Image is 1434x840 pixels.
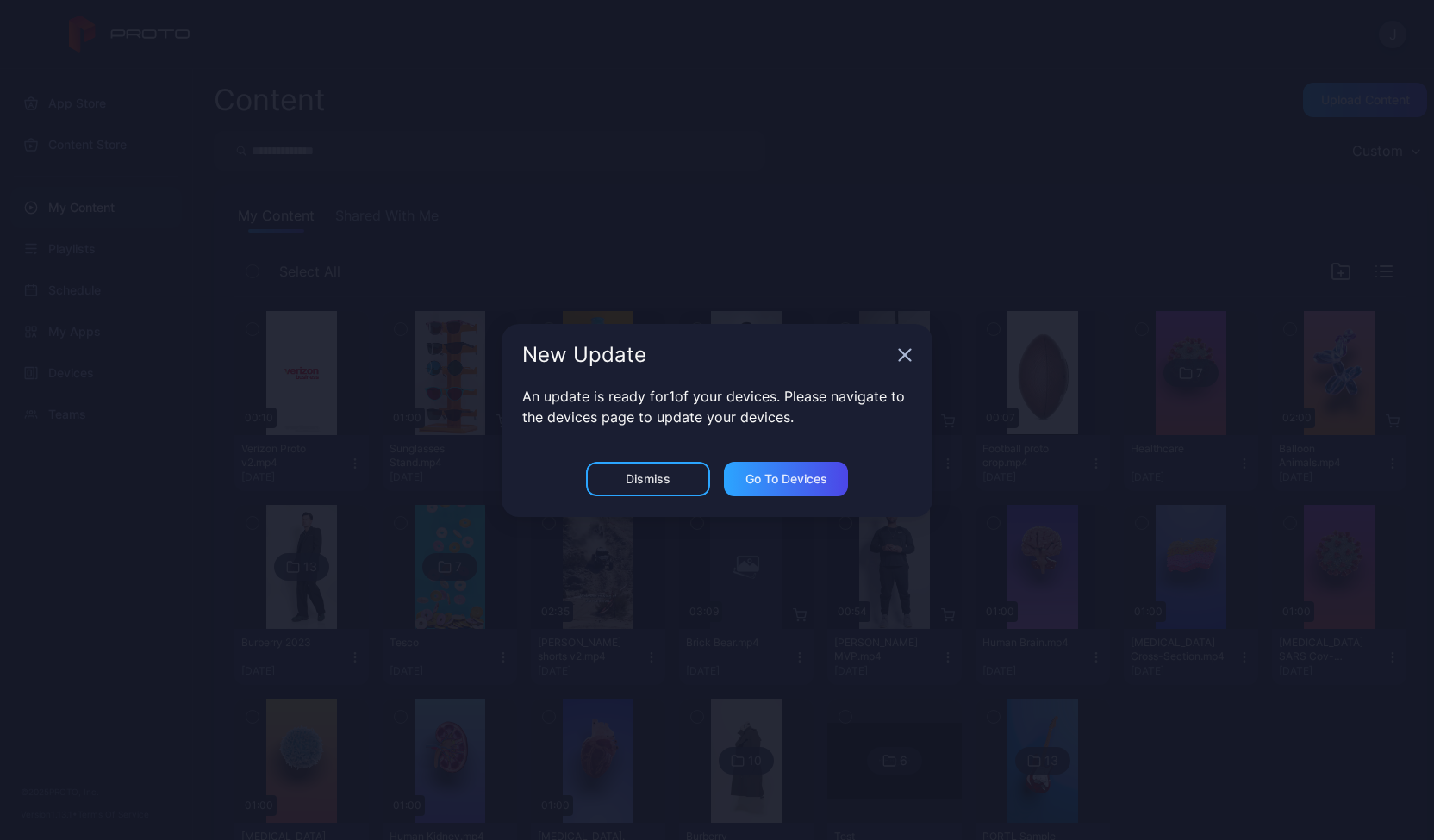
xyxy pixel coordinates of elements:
div: New Update [522,345,891,365]
button: Go to devices [724,462,848,496]
div: Dismiss [626,472,670,486]
div: Go to devices [745,472,827,486]
p: An update is ready for 1 of your devices. Please navigate to the devices page to update your devi... [522,386,912,427]
button: Dismiss [586,462,710,496]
